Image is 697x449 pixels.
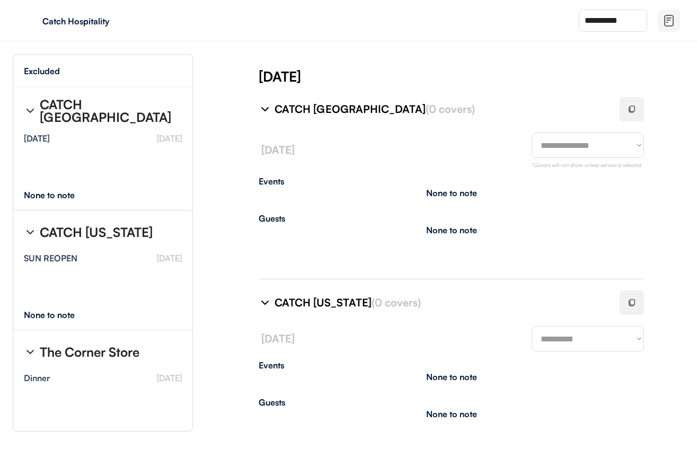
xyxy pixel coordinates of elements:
img: file-02.svg [663,14,675,27]
div: None to note [426,373,477,381]
img: chevron-right%20%281%29.svg [24,104,37,117]
font: [DATE] [261,332,295,345]
div: Dinner [24,374,50,382]
font: [DATE] [157,133,182,144]
div: None to note [426,410,477,418]
div: [DATE] [24,134,50,143]
div: None to note [24,191,94,199]
font: *Covers will not show unless service is selected [532,162,641,168]
img: chevron-right%20%281%29.svg [24,346,37,358]
img: yH5BAEAAAAALAAAAAABAAEAAAIBRAA7 [21,12,38,29]
div: Events [259,177,644,186]
div: Catch Hospitality [42,17,176,25]
font: [DATE] [157,253,182,263]
div: Guests [259,214,644,223]
div: CATCH [GEOGRAPHIC_DATA] [275,102,607,117]
div: CATCH [US_STATE] [40,226,153,239]
div: CATCH [US_STATE] [275,295,607,310]
div: The Corner Store [40,346,139,358]
div: Events [259,361,644,369]
div: Excluded [24,67,60,75]
font: [DATE] [261,143,295,156]
div: None to note [426,226,477,234]
div: None to note [24,311,94,319]
img: chevron-right%20%281%29.svg [259,103,271,116]
img: chevron-right%20%281%29.svg [259,296,271,309]
div: SUN REOPEN [24,254,77,262]
div: None to note [426,189,477,197]
div: CATCH [GEOGRAPHIC_DATA] [40,98,172,124]
img: chevron-right%20%281%29.svg [24,226,37,239]
font: (0 covers) [426,102,475,116]
div: [DATE] [259,67,697,86]
font: [DATE] [157,373,182,383]
div: Guests [259,398,644,407]
font: (0 covers) [372,296,421,309]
